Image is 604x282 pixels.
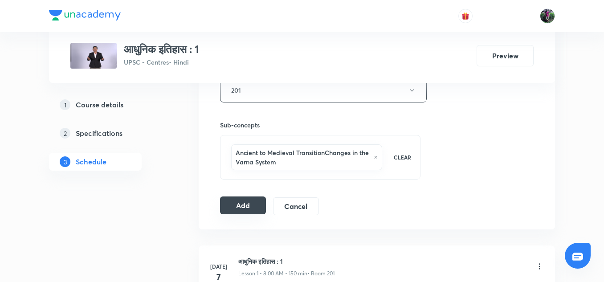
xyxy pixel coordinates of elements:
[49,124,170,142] a: 2Specifications
[220,196,266,214] button: Add
[238,270,307,278] p: Lesson 1 • 8:00 AM • 150 min
[458,9,473,23] button: avatar
[273,197,319,215] button: Cancel
[49,10,121,23] a: Company Logo
[477,45,534,66] button: Preview
[60,156,70,167] p: 3
[307,270,335,278] p: • Room 201
[124,57,199,67] p: UPSC - Centres • Hindi
[236,148,369,167] h6: Ancient to Medieval TransitionChanges in the Varna System
[210,262,228,270] h6: [DATE]
[238,257,335,266] h6: आधुनिक इतिहास : 1
[60,128,70,139] p: 2
[220,78,427,102] button: 201
[461,12,469,20] img: avatar
[49,96,170,114] a: 1Course details
[76,156,106,167] h5: Schedule
[220,120,420,130] h6: Sub-concepts
[49,10,121,20] img: Company Logo
[76,128,122,139] h5: Specifications
[76,99,123,110] h5: Course details
[540,8,555,24] img: Ravishekhar Kumar
[70,43,117,69] img: 0e566c9562e3485a92fdc4b2c310a889.jpg
[394,153,411,161] p: CLEAR
[60,99,70,110] p: 1
[124,43,199,56] h3: आधुनिक इतिहास : 1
